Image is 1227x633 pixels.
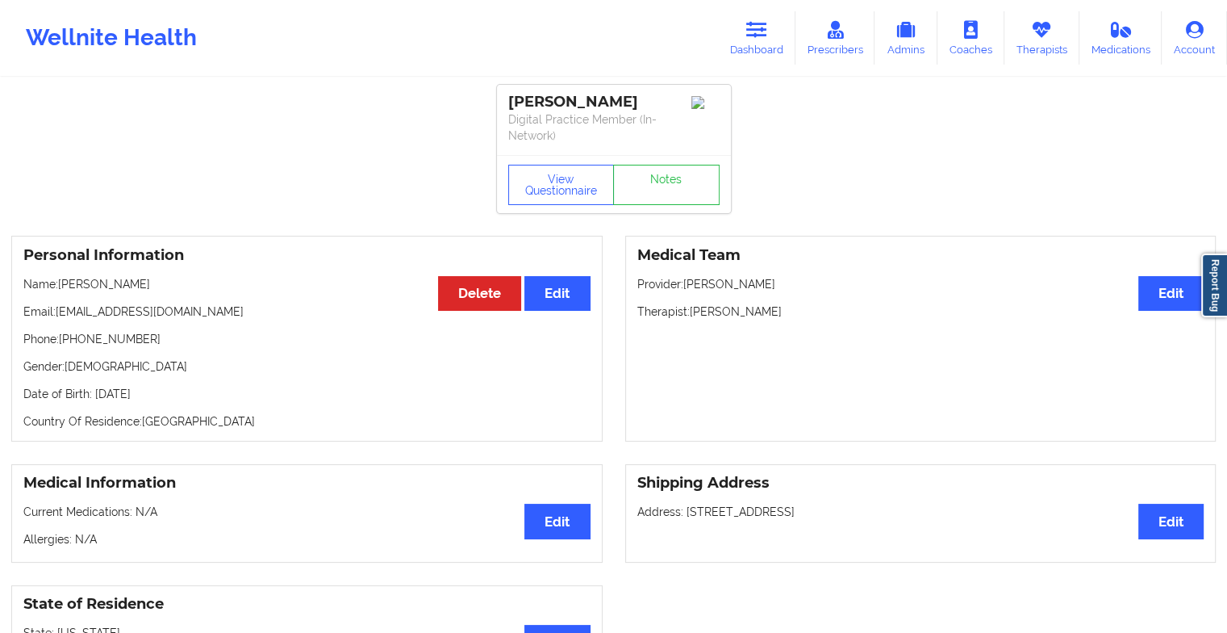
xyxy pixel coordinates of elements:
[508,93,720,111] div: [PERSON_NAME]
[23,595,591,614] h3: State of Residence
[937,11,1004,65] a: Coaches
[508,111,720,144] p: Digital Practice Member (In-Network)
[23,413,591,430] p: Country Of Residence: [GEOGRAPHIC_DATA]
[637,304,1204,320] p: Therapist: [PERSON_NAME]
[1201,254,1227,317] a: Report Bug
[637,246,1204,265] h3: Medical Team
[23,504,591,520] p: Current Medications: N/A
[1138,504,1204,539] button: Edit
[613,165,720,205] a: Notes
[23,304,591,320] p: Email: [EMAIL_ADDRESS][DOMAIN_NAME]
[874,11,937,65] a: Admins
[508,165,615,205] button: View Questionnaire
[637,474,1204,493] h3: Shipping Address
[637,504,1204,520] p: Address: [STREET_ADDRESS]
[23,276,591,292] p: Name: [PERSON_NAME]
[438,276,521,311] button: Delete
[23,246,591,265] h3: Personal Information
[23,474,591,493] h3: Medical Information
[23,386,591,402] p: Date of Birth: [DATE]
[1004,11,1079,65] a: Therapists
[637,276,1204,292] p: Provider: [PERSON_NAME]
[795,11,875,65] a: Prescribers
[524,504,590,539] button: Edit
[23,531,591,547] p: Allergies: N/A
[1162,11,1227,65] a: Account
[718,11,795,65] a: Dashboard
[23,358,591,375] p: Gender: [DEMOGRAPHIC_DATA]
[1079,11,1162,65] a: Medications
[691,96,720,109] img: Image%2Fplaceholer-image.png
[23,331,591,347] p: Phone: [PHONE_NUMBER]
[524,276,590,311] button: Edit
[1138,276,1204,311] button: Edit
